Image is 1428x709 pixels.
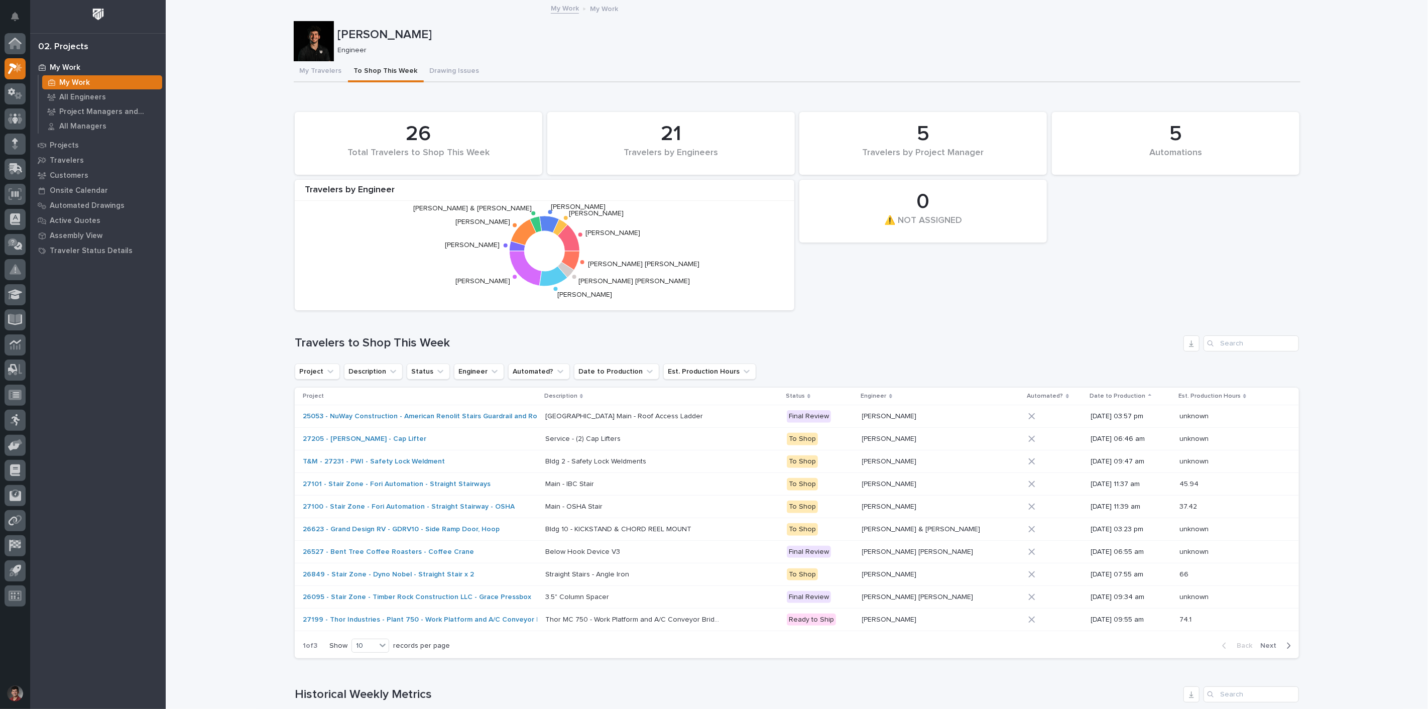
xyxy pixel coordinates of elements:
tr: T&M - 27231 - PWI - Safety Lock Weldment Bldg 2 - Safety Lock WeldmentsBldg 2 - Safety Lock Weldm... [295,450,1299,473]
p: [PERSON_NAME] [862,501,919,511]
p: [PERSON_NAME] [862,478,919,489]
p: [DATE] 09:55 am [1091,616,1171,624]
p: [PERSON_NAME] [862,410,919,421]
button: Engineer [454,364,504,380]
button: Status [407,364,450,380]
button: Notifications [5,6,26,27]
a: Travelers [30,153,166,168]
button: Date to Production [574,364,659,380]
p: 3.5" Column Spacer [545,591,611,602]
img: Workspace Logo [89,5,107,24]
text: [PERSON_NAME] [455,278,510,285]
p: Onsite Calendar [50,186,108,195]
a: My Work [551,2,579,14]
tr: 26849 - Stair Zone - Dyno Nobel - Straight Stair x 2 Straight Stairs - Angle IronStraight Stairs ... [295,563,1299,586]
p: [DATE] 06:46 am [1091,435,1171,443]
tr: 27101 - Stair Zone - Fori Automation - Straight Stairways Main - IBC StairMain - IBC Stair To Sho... [295,473,1299,496]
p: Projects [50,141,79,150]
p: 1 of 3 [295,634,325,658]
p: 37.42 [1179,501,1199,511]
p: [PERSON_NAME] [338,28,1296,42]
button: Project [295,364,340,380]
a: Onsite Calendar [30,183,166,198]
div: Travelers by Engineers [564,148,778,169]
a: All Managers [39,119,166,133]
a: 27100 - Stair Zone - Fori Automation - Straight Stairway - OSHA [303,503,515,511]
div: Ready to Ship [787,614,836,626]
div: To Shop [787,523,818,536]
button: Back [1214,641,1256,650]
p: Automated? [1027,391,1063,402]
p: All Engineers [59,93,106,102]
p: [PERSON_NAME] [PERSON_NAME] [862,546,976,556]
text: [PERSON_NAME] [445,242,500,249]
p: [DATE] 09:47 am [1091,457,1171,466]
div: To Shop [787,455,818,468]
p: Automated Drawings [50,201,125,210]
div: 5 [816,122,1030,147]
h1: Travelers to Shop This Week [295,336,1179,350]
a: Automated Drawings [30,198,166,213]
text: [PERSON_NAME] [585,229,640,237]
button: Automated? [508,364,570,380]
p: [DATE] 09:34 am [1091,593,1171,602]
button: To Shop This Week [348,61,424,82]
p: [GEOGRAPHIC_DATA] Main - Roof Access Ladder [545,410,705,421]
div: Final Review [787,546,831,558]
button: Est. Production Hours [663,364,756,380]
tr: 27205 - [PERSON_NAME] - Cap Lifter Service - (2) Cap LiftersService - (2) Cap Lifters To Shop[PER... [295,428,1299,450]
p: [DATE] 11:39 am [1091,503,1171,511]
p: Est. Production Hours [1178,391,1241,402]
button: My Travelers [294,61,348,82]
p: Description [544,391,577,402]
p: Main - OSHA Stair [545,501,605,511]
div: 21 [564,122,778,147]
a: All Engineers [39,90,166,104]
p: Assembly View [50,231,102,241]
p: Show [329,642,347,650]
text: [PERSON_NAME] & [PERSON_NAME] [413,205,532,212]
button: users-avatar [5,683,26,704]
p: All Managers [59,122,106,131]
a: 27101 - Stair Zone - Fori Automation - Straight Stairways [303,480,491,489]
p: Project [303,391,324,402]
p: Main - IBC Stair [545,478,596,489]
div: 02. Projects [38,42,88,53]
p: unknown [1179,591,1211,602]
p: My Work [50,63,80,72]
p: Date to Production [1090,391,1146,402]
span: Back [1231,641,1252,650]
div: To Shop [787,568,818,581]
a: Assembly View [30,228,166,243]
a: 26849 - Stair Zone - Dyno Nobel - Straight Stair x 2 [303,570,474,579]
div: Notifications [13,12,26,28]
p: [DATE] 06:55 am [1091,548,1171,556]
p: [DATE] 11:37 am [1091,480,1171,489]
div: To Shop [787,433,818,445]
div: To Shop [787,501,818,513]
p: [PERSON_NAME] [862,568,919,579]
p: unknown [1179,433,1211,443]
p: records per page [393,642,450,650]
p: [DATE] 07:55 am [1091,570,1171,579]
tr: 26095 - Stair Zone - Timber Rock Construction LLC - Grace Pressbox 3.5" Column Spacer3.5" Column ... [295,586,1299,609]
div: Search [1204,335,1299,351]
a: 27205 - [PERSON_NAME] - Cap Lifter [303,435,426,443]
p: [PERSON_NAME] [862,455,919,466]
p: [PERSON_NAME] [862,614,919,624]
p: 45.94 [1179,478,1201,489]
div: Final Review [787,410,831,423]
tr: 26527 - Bent Tree Coffee Roasters - Coffee Crane Below Hook Device V3Below Hook Device V3 Final R... [295,541,1299,563]
div: 10 [352,641,376,651]
a: 26623 - Grand Design RV - GDRV10 - Side Ramp Door, Hoop [303,525,500,534]
h1: Historical Weekly Metrics [295,687,1179,702]
button: Next [1256,641,1299,650]
p: Engineer [861,391,887,402]
input: Search [1204,686,1299,702]
span: Next [1260,641,1282,650]
text: [PERSON_NAME] [PERSON_NAME] [588,261,699,268]
p: Service - (2) Cap Lifters [545,433,623,443]
a: Project Managers and Engineers [39,104,166,119]
a: My Work [30,60,166,75]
